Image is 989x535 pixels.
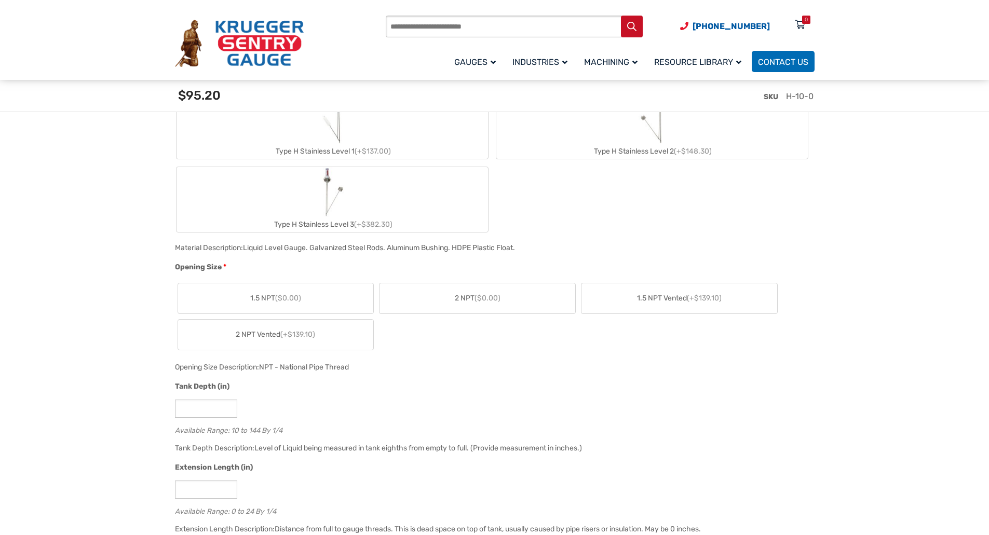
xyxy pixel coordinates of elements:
[254,444,582,452] div: Level of Liquid being measured in tank eighths from empty to full. (Provide measurement in inches.)
[175,525,275,533] span: Extension Length Description:
[455,293,500,304] span: 2 NPT
[475,294,500,303] span: ($0.00)
[175,463,253,472] span: Extension Length (in)
[496,144,808,159] div: Type H Stainless Level 2
[177,144,488,159] div: Type H Stainless Level 1
[250,293,301,304] span: 1.5 NPT
[175,243,243,252] span: Material Description:
[680,20,770,33] a: Phone Number (920) 434-8860
[175,444,254,452] span: Tank Depth Description:
[236,329,315,340] span: 2 NPT Vented
[175,382,229,391] span: Tank Depth (in)
[506,49,578,74] a: Industries
[355,147,391,156] span: (+$137.00)
[259,363,349,372] div: NPT - National Pipe Thread
[177,217,488,232] div: Type H Stainless Level 3
[175,424,809,434] div: Available Range: 10 to 144 By 1/4
[674,147,712,156] span: (+$148.30)
[637,293,722,304] span: 1.5 NPT Vented
[512,57,567,67] span: Industries
[243,243,515,252] div: Liquid Level Gauge. Galvanized Steel Rods. Aluminum Bushing. HDPE Plastic Float.
[764,92,778,101] span: SKU
[758,57,808,67] span: Contact Us
[496,94,808,159] label: Type H Stainless Level 2
[648,49,752,74] a: Resource Library
[578,49,648,74] a: Machining
[687,294,722,303] span: (+$139.10)
[693,21,770,31] span: [PHONE_NUMBER]
[280,330,315,339] span: (+$139.10)
[175,20,304,67] img: Krueger Sentry Gauge
[752,51,815,72] a: Contact Us
[175,263,222,271] span: Opening Size
[275,294,301,303] span: ($0.00)
[177,167,488,232] label: Type H Stainless Level 3
[584,57,638,67] span: Machining
[354,220,392,229] span: (+$382.30)
[177,94,488,159] label: Type H Stainless Level 1
[805,16,808,24] div: 0
[223,262,226,272] abbr: required
[786,91,814,101] span: H-10-0
[175,363,259,372] span: Opening Size Description:
[654,57,741,67] span: Resource Library
[175,505,809,515] div: Available Range: 0 to 24 By 1/4
[454,57,496,67] span: Gauges
[448,49,506,74] a: Gauges
[275,525,701,533] div: Distance from full to gauge threads. This is dead space on top of tank, usually caused by pipe ri...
